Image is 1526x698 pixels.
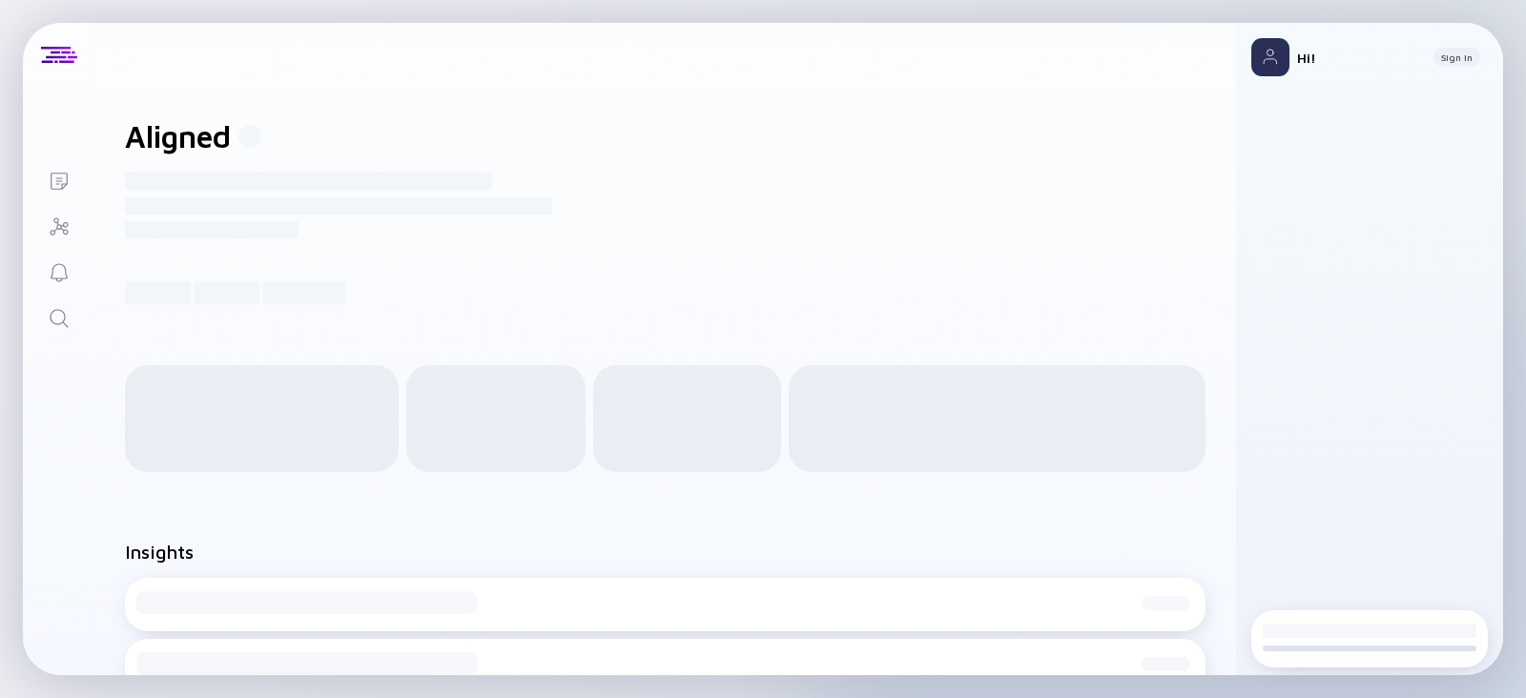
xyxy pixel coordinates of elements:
[125,541,194,563] h2: Insights
[23,202,94,248] a: Investor Map
[23,294,94,339] a: Search
[1433,48,1480,67] button: Sign In
[125,118,231,154] h1: Aligned
[23,248,94,294] a: Reminders
[23,156,94,202] a: Lists
[1251,38,1289,76] img: Profile Picture
[1297,50,1418,66] div: Hi!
